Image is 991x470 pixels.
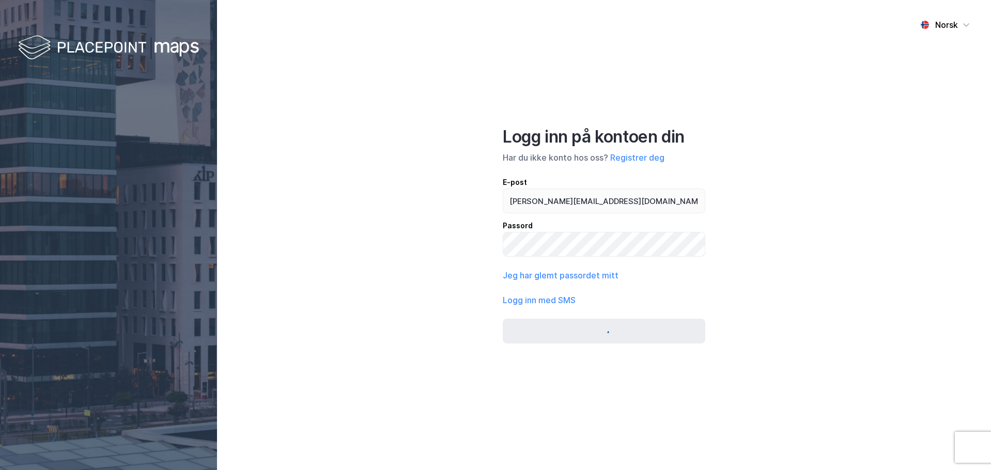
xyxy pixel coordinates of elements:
button: Logg inn med SMS [503,294,576,306]
img: logo-white.f07954bde2210d2a523dddb988cd2aa7.svg [18,33,199,64]
button: Jeg har glemt passordet mitt [503,269,618,281]
div: Norsk [935,19,958,31]
div: Har du ikke konto hos oss? [503,151,705,164]
div: Logg inn på kontoen din [503,127,705,147]
div: Passord [503,220,705,232]
button: Registrer deg [610,151,664,164]
iframe: Chat Widget [939,420,991,470]
div: E-post [503,176,705,189]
